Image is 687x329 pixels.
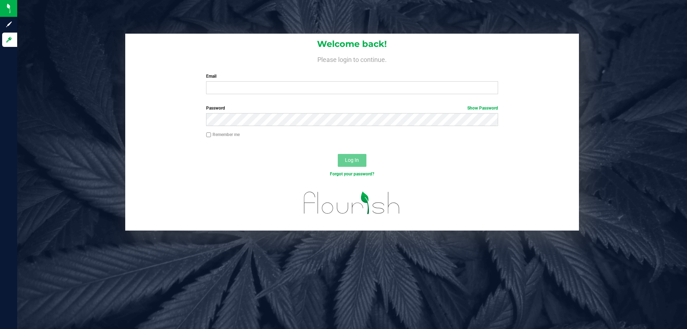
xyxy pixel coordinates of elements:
[125,54,579,63] h4: Please login to continue.
[206,131,240,138] label: Remember me
[467,106,498,111] a: Show Password
[345,157,359,163] span: Log In
[206,73,498,79] label: Email
[338,154,366,167] button: Log In
[5,21,13,28] inline-svg: Sign up
[5,36,13,43] inline-svg: Log in
[206,106,225,111] span: Password
[206,132,211,137] input: Remember me
[330,171,374,176] a: Forgot your password?
[295,185,409,221] img: flourish_logo.svg
[125,39,579,49] h1: Welcome back!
